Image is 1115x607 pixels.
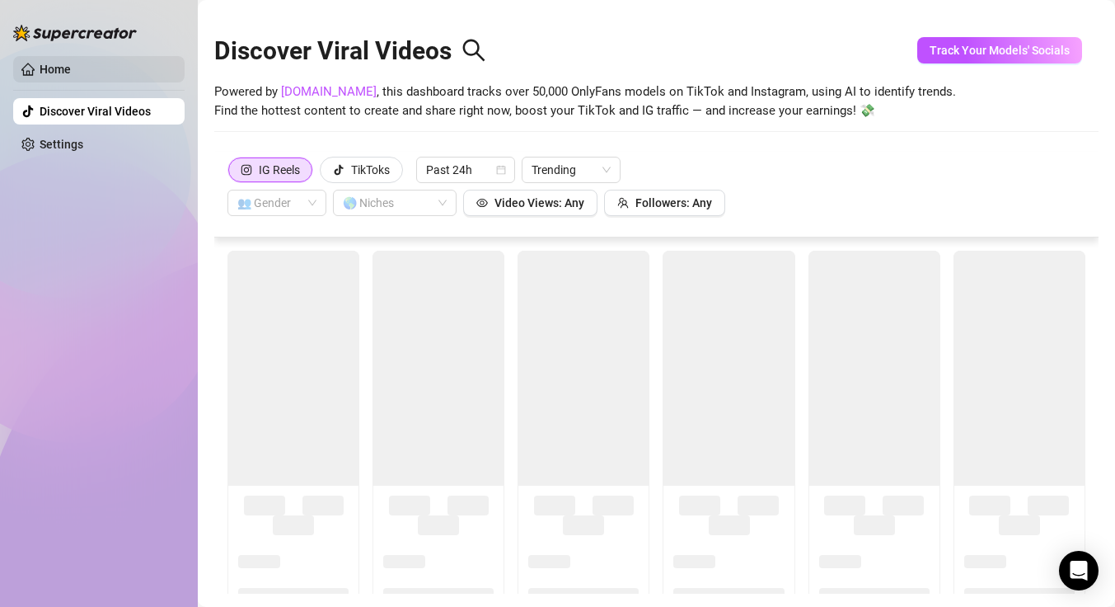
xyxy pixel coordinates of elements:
span: Trending [532,158,611,182]
a: [DOMAIN_NAME] [281,84,377,99]
a: Settings [40,138,83,151]
span: eye [476,197,488,209]
button: Followers: Any [604,190,725,216]
a: Home [40,63,71,76]
span: team [617,197,629,209]
span: Video Views: Any [494,196,584,209]
div: TikToks [351,158,390,182]
h2: Discover Viral Videos [214,35,486,67]
button: Track Your Models' Socials [917,37,1082,64]
span: Past 24h [426,158,505,182]
a: Discover Viral Videos [40,105,151,118]
div: Open Intercom Messenger [1059,551,1099,591]
img: logo-BBDzfeDw.svg [13,25,137,41]
span: search [461,38,486,63]
span: calendar [496,165,506,175]
span: tik-tok [333,164,344,176]
button: Video Views: Any [463,190,597,216]
span: instagram [241,164,252,176]
span: Powered by , this dashboard tracks over 50,000 OnlyFans models on TikTok and Instagram, using AI ... [214,82,956,121]
div: IG Reels [259,158,300,182]
span: Followers: Any [635,196,712,209]
span: Track Your Models' Socials [930,44,1070,57]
